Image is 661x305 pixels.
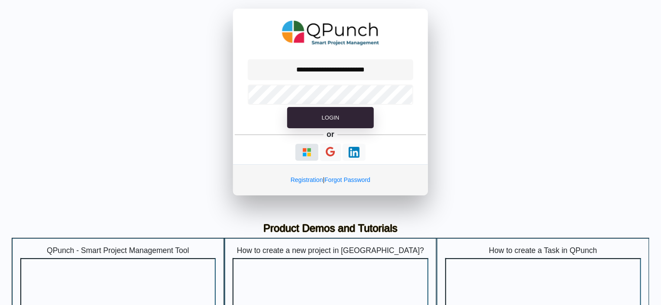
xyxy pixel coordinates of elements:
[282,17,379,49] img: QPunch
[287,107,374,129] button: Login
[322,114,339,121] span: Login
[325,128,336,140] h5: or
[320,143,341,161] button: Continue With Google
[301,147,312,158] img: Loading...
[349,147,360,158] img: Loading...
[18,222,643,235] h3: Product Demos and Tutorials
[445,246,641,255] h5: How to create a Task in QPunch
[233,164,428,195] div: |
[20,246,216,255] h5: QPunch - Smart Project Management Tool
[324,176,370,183] a: Forgot Password
[291,176,323,183] a: Registration
[295,144,318,161] button: Continue With Microsoft Azure
[233,246,428,255] h5: How to create a new project in [GEOGRAPHIC_DATA]?
[343,144,366,161] button: Continue With LinkedIn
